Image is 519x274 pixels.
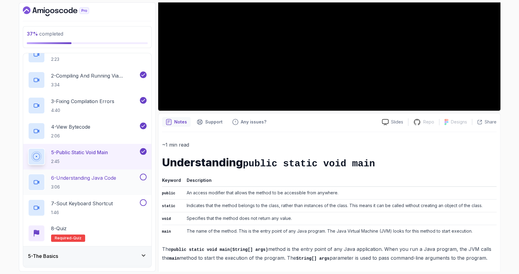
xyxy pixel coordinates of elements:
code: public [162,191,175,196]
button: 7-Sout Keyboard Shortcut1:46 [28,199,147,216]
button: 5-Public Static Void Main2:45 [28,148,147,165]
button: 4-View Bytecode2:06 [28,123,147,140]
button: Share [472,119,497,125]
p: 2 - Compiling And Running Via Terminal [51,72,139,79]
p: Share [485,119,497,125]
button: 1-Your First Java Program2:23 [28,46,147,63]
p: 3 - Fixing Compilation Errors [51,98,114,105]
p: 4:40 [51,107,114,113]
span: quiz [73,236,81,241]
button: 8-QuizRequired-quiz [28,225,147,242]
code: static [162,204,175,208]
p: The method is the entry point of any Java application. When you run a Java program, the JVM calls... [162,245,497,262]
p: 8 - Quiz [51,225,67,232]
p: 3:06 [51,184,116,190]
p: 4 - View Bytecode [51,123,90,130]
code: main [162,230,171,234]
a: Dashboard [23,6,103,16]
code: String[] args [296,256,329,261]
p: Designs [451,119,467,125]
p: 2:23 [51,56,112,62]
p: 5 - Public Static Void Main [51,149,108,156]
p: 2:06 [51,133,90,139]
code: main [169,256,180,261]
td: Indicates that the method belongs to the class, rather than instances of the class. This means it... [184,199,497,212]
button: 6-Understanding Java Code3:06 [28,174,147,191]
td: An access modifier that allows the method to be accessible from anywhere. [184,187,497,199]
p: 1:46 [51,210,113,216]
td: The name of the method. This is the entry point of any Java program. The Java Virtual Machine (JV... [184,225,497,238]
code: public static void main [243,158,375,169]
button: 2-Compiling And Running Via Terminal3:34 [28,71,147,88]
p: Repo [423,119,434,125]
th: Keyword [162,176,184,187]
p: 6 - Understanding Java Code [51,174,116,182]
h3: 5 - The Basics [28,252,58,260]
span: 37 % [27,31,38,37]
p: Slides [391,119,403,125]
td: Specifies that the method does not return any value. [184,212,497,225]
code: public static void main(String[] args) [171,247,268,252]
button: 3-Fixing Compilation Errors4:40 [28,97,147,114]
p: 3:34 [51,82,139,88]
button: 5-The Basics [23,246,151,266]
code: void [162,217,171,221]
span: completed [27,31,63,37]
p: 7 - Sout Keyboard Shortcut [51,200,113,207]
th: Description [184,176,497,187]
a: Slides [377,119,408,125]
p: 2:45 [51,158,108,165]
p: ~1 min read [162,140,497,149]
h1: Understanding [162,156,497,169]
span: Required- [55,236,73,241]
